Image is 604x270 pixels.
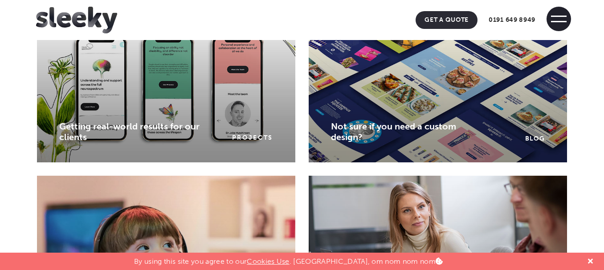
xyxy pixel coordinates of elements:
[416,11,477,29] a: Get A Quote
[134,253,443,266] p: By using this site you agree to our . [GEOGRAPHIC_DATA], om nom nom nom
[480,11,544,29] a: 0191 649 8949
[232,133,273,142] a: Projects
[36,7,117,33] img: Sleeky Web Design Newcastle
[59,121,200,142] a: Getting real-world results for our clients
[525,135,545,142] a: Blog
[247,257,290,266] a: Cookies Use
[331,121,456,142] a: Not sure if you need a custom design?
